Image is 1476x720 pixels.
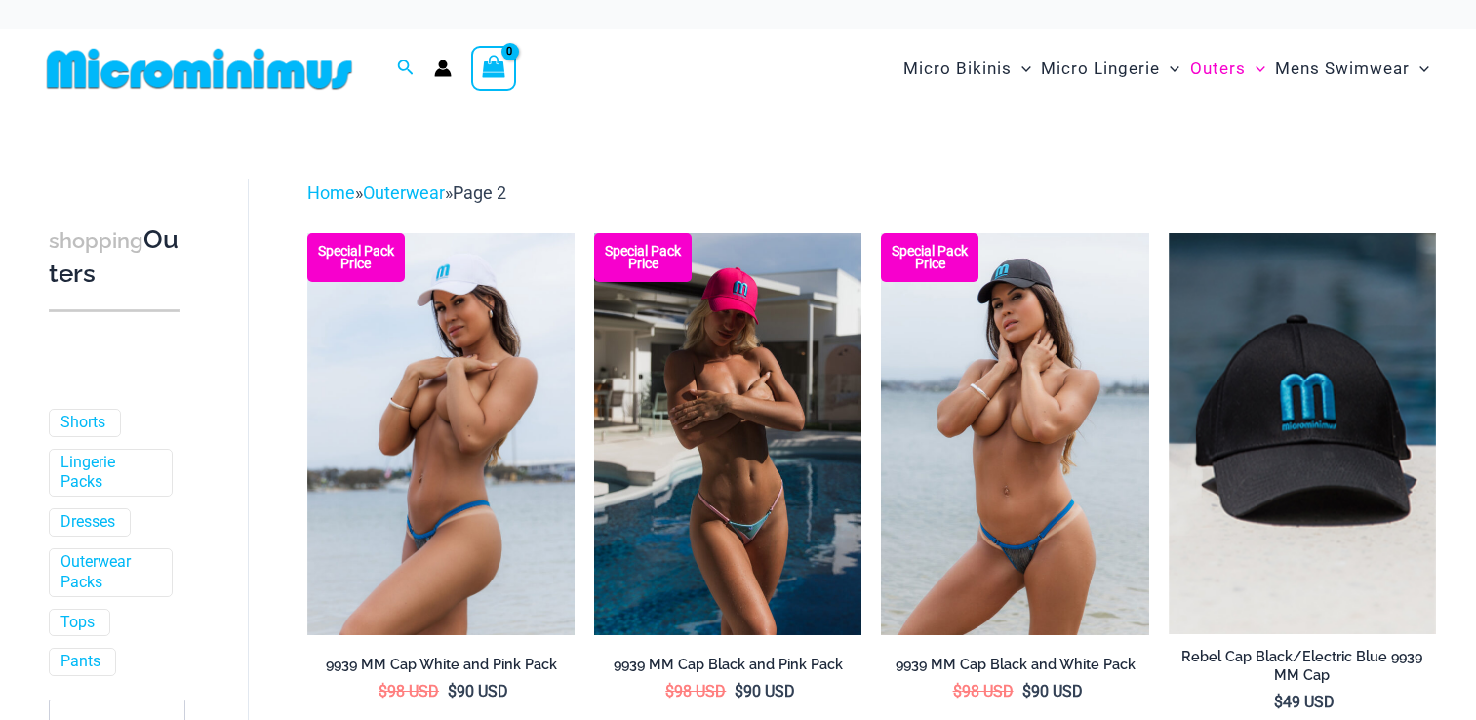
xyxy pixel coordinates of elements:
[448,682,508,700] bdi: 90 USD
[594,656,861,681] a: 9939 MM Cap Black and Pink Pack
[898,39,1036,99] a: Micro BikinisMenu ToggleMenu Toggle
[60,613,95,633] a: Tops
[49,223,180,291] h3: Outers
[60,552,157,593] a: Outerwear Packs
[434,60,452,77] a: Account icon link
[1274,693,1283,711] span: $
[453,182,506,203] span: Page 2
[1274,693,1335,711] bdi: 49 USD
[735,682,743,700] span: $
[903,44,1012,94] span: Micro Bikinis
[363,182,445,203] a: Outerwear
[60,413,105,433] a: Shorts
[665,682,674,700] span: $
[594,233,861,634] a: Rebel Cap Hot PinkElectric Blue 9939 Cap 16 Rebel Cap BlackElectric Blue 9939 Cap 08Rebel Cap Bla...
[397,57,415,81] a: Search icon link
[60,652,100,672] a: Pants
[49,228,143,253] span: shopping
[448,682,457,700] span: $
[594,233,861,634] img: Rebel Cap Hot PinkElectric Blue 9939 Cap 16
[1160,44,1179,94] span: Menu Toggle
[307,182,506,203] span: » »
[1169,233,1436,633] img: Rebel Cap Black
[1185,39,1270,99] a: OutersMenu ToggleMenu Toggle
[881,656,1148,674] h2: 9939 MM Cap Black and White Pack
[307,656,575,681] a: 9939 MM Cap White and Pink Pack
[1012,44,1031,94] span: Menu Toggle
[881,656,1148,681] a: 9939 MM Cap Black and White Pack
[1190,44,1246,94] span: Outers
[665,682,726,700] bdi: 98 USD
[1275,44,1410,94] span: Mens Swimwear
[594,656,861,674] h2: 9939 MM Cap Black and Pink Pack
[881,245,978,270] b: Special Pack Price
[1246,44,1265,94] span: Menu Toggle
[471,46,516,91] a: View Shopping Cart, empty
[379,682,439,700] bdi: 98 USD
[379,682,387,700] span: $
[60,453,157,494] a: Lingerie Packs
[953,682,1014,700] bdi: 98 USD
[881,233,1148,634] img: Rebel Cap BlackElectric Blue 9939 Cap 07
[735,682,795,700] bdi: 90 USD
[953,682,962,700] span: $
[1169,648,1436,692] a: Rebel Cap Black/Electric Blue 9939 MM Cap
[1410,44,1429,94] span: Menu Toggle
[307,656,575,674] h2: 9939 MM Cap White and Pink Pack
[1022,682,1083,700] bdi: 90 USD
[594,245,692,270] b: Special Pack Price
[1270,39,1434,99] a: Mens SwimwearMenu ToggleMenu Toggle
[39,47,360,91] img: MM SHOP LOGO FLAT
[881,233,1148,634] a: Rebel Cap BlackElectric Blue 9939 Cap 07 Rebel Cap WhiteElectric Blue 9939 Cap 07Rebel Cap WhiteE...
[1169,648,1436,684] h2: Rebel Cap Black/Electric Blue 9939 MM Cap
[307,182,355,203] a: Home
[896,36,1437,101] nav: Site Navigation
[307,233,575,634] img: Rebel Cap WhiteElectric Blue 9939 Cap 09
[1041,44,1160,94] span: Micro Lingerie
[1036,39,1184,99] a: Micro LingerieMenu ToggleMenu Toggle
[1022,682,1031,700] span: $
[60,512,115,533] a: Dresses
[307,245,405,270] b: Special Pack Price
[307,233,575,634] a: Rebel Cap WhiteElectric Blue 9939 Cap 09 Rebel Cap Hot PinkElectric Blue 9939 Cap 15Rebel Cap Hot...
